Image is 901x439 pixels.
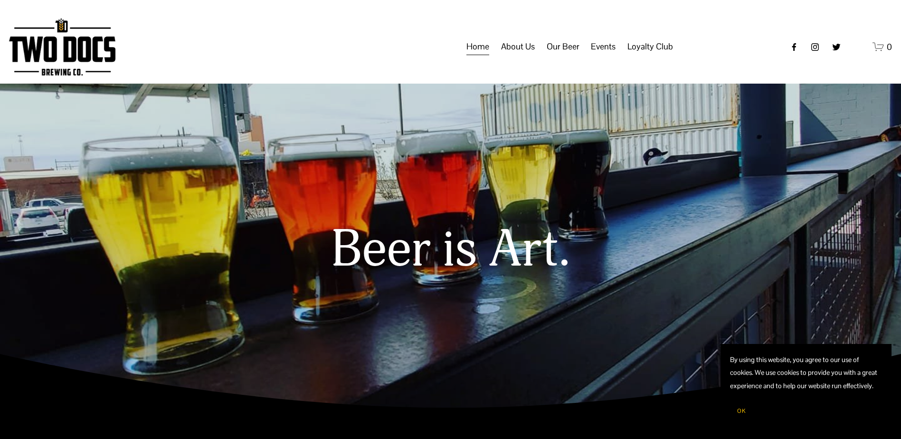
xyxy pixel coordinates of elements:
section: Cookie banner [721,344,892,429]
span: Our Beer [547,38,579,55]
a: twitter-unauth [832,42,841,52]
span: About Us [501,38,535,55]
a: 0 items in cart [873,41,892,53]
a: folder dropdown [591,38,616,56]
span: OK [737,407,746,415]
h1: Beer is Art. [118,221,783,279]
img: Two Docs Brewing Co. [9,18,115,76]
a: folder dropdown [627,38,673,56]
a: folder dropdown [501,38,535,56]
span: Loyalty Club [627,38,673,55]
button: OK [730,402,753,420]
span: Events [591,38,616,55]
p: By using this website, you agree to our use of cookies. We use cookies to provide you with a grea... [730,353,882,392]
a: Home [466,38,489,56]
a: Facebook [789,42,799,52]
a: instagram-unauth [810,42,820,52]
span: 0 [887,41,892,52]
a: folder dropdown [547,38,579,56]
